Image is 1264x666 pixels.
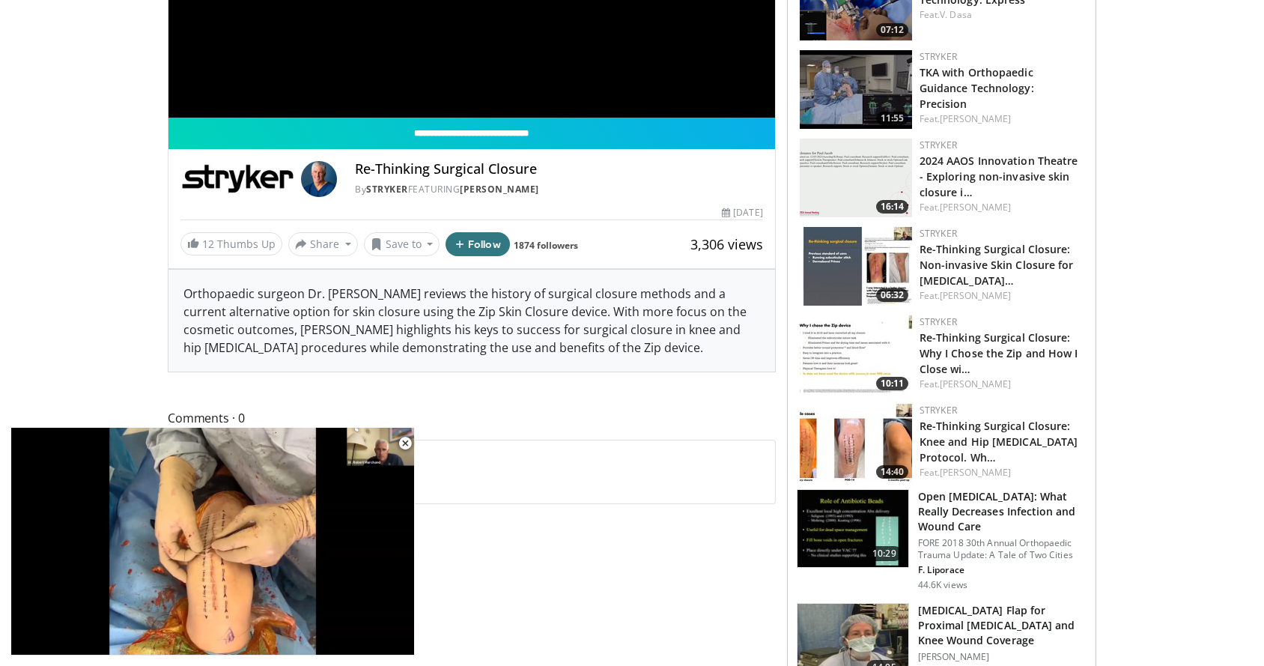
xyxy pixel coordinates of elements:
a: Re-Thinking Surgical Closure: Why I Chose the Zip and How I Close wi… [920,330,1078,376]
span: 12 [202,237,214,251]
div: By FEATURING [355,183,762,196]
p: FORE 2018 30th Annual Orthopaedic Trauma Update: A Tale of Two Cities [918,537,1087,561]
img: 6b3867e3-9d1b-463d-a141-4b6c45d671eb.png.150x105_q85_crop-smart_upscale.png [800,139,912,217]
div: Feat. [920,289,1084,303]
a: 2024 AAOS Innovation Theatre - Exploring non-invasive skin closure i… [920,154,1078,199]
h4: Re-Thinking Surgical Closure [355,161,762,178]
a: Stryker [920,139,957,151]
div: [DATE] [722,206,762,220]
h3: Open [MEDICAL_DATA]: What Really Decreases Infection and Wound Care [918,489,1087,534]
video-js: Video Player [10,428,415,656]
p: [PERSON_NAME] [918,651,1087,663]
a: [PERSON_NAME] [940,466,1011,479]
img: ded7be61-cdd8-40fc-98a3-de551fea390e.150x105_q85_crop-smart_upscale.jpg [797,490,908,568]
img: 95a24ec6-db12-4acc-8540-7b2e5c885792.150x105_q85_crop-smart_upscale.jpg [800,50,912,129]
a: 16:14 [800,139,912,217]
a: 12 Thumbs Up [180,232,282,255]
div: Feat. [920,8,1084,22]
a: Stryker [366,183,408,196]
p: F. Liporace [918,564,1087,576]
p: 44.6K views [918,579,967,591]
a: TKA with Orthopaedic Guidance Technology: Precision [920,65,1034,111]
span: 06:32 [876,288,908,302]
a: 10:11 [800,315,912,394]
a: 06:32 [800,227,912,306]
h3: [MEDICAL_DATA] Flap for Proximal [MEDICAL_DATA] and Knee Wound Coverage [918,603,1087,648]
a: Stryker [920,227,957,240]
img: Avatar [301,161,337,197]
button: Save to [364,232,440,256]
img: 5291b196-2573-4c83-870c-a9159679c002.150x105_q85_crop-smart_upscale.jpg [800,315,912,394]
a: [PERSON_NAME] [940,289,1011,302]
div: Feat. [920,378,1084,391]
a: [PERSON_NAME] [940,112,1011,125]
a: Stryker [920,50,957,63]
a: 1874 followers [514,239,578,252]
button: Follow [446,232,510,256]
span: 07:12 [876,23,908,37]
span: 10:11 [876,377,908,390]
img: 963907ca-c482-409d-981b-cfc163292a65.150x105_q85_crop-smart_upscale.jpg [800,404,912,482]
a: Re-Thinking Surgical Closure: Non-invasive Skin Closure for [MEDICAL_DATA]… [920,242,1074,288]
img: Stryker [180,161,295,197]
span: 14:40 [876,465,908,479]
span: Comments 0 [168,408,776,428]
div: Feat. [920,466,1084,479]
button: Close [390,428,420,459]
span: 16:14 [876,200,908,214]
span: 3,306 views [690,235,763,253]
a: [PERSON_NAME] [940,201,1011,214]
span: 11:55 [876,112,908,125]
span: 10:29 [866,546,902,561]
a: 10:29 Open [MEDICAL_DATA]: What Really Decreases Infection and Wound Care FORE 2018 30th Annual O... [797,489,1087,591]
a: V. Dasa [940,8,972,21]
div: Orthopaedic surgeon Dr. [PERSON_NAME] reviews the history of surgical closure methods and a curre... [168,270,775,372]
a: [PERSON_NAME] [940,378,1011,390]
button: Share [288,232,358,256]
a: Re-Thinking Surgical Closure: Knee and Hip [MEDICAL_DATA] Protocol. Wh… [920,419,1078,464]
a: Stryker [920,404,957,417]
div: Feat. [920,112,1084,126]
a: [PERSON_NAME] [460,183,539,196]
img: f1f532c3-0ef6-42d5-913a-00ff2bbdb663.150x105_q85_crop-smart_upscale.jpg [800,227,912,306]
a: 14:40 [800,404,912,482]
a: Stryker [920,315,957,328]
a: 11:55 [800,50,912,129]
div: Feat. [920,201,1084,214]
